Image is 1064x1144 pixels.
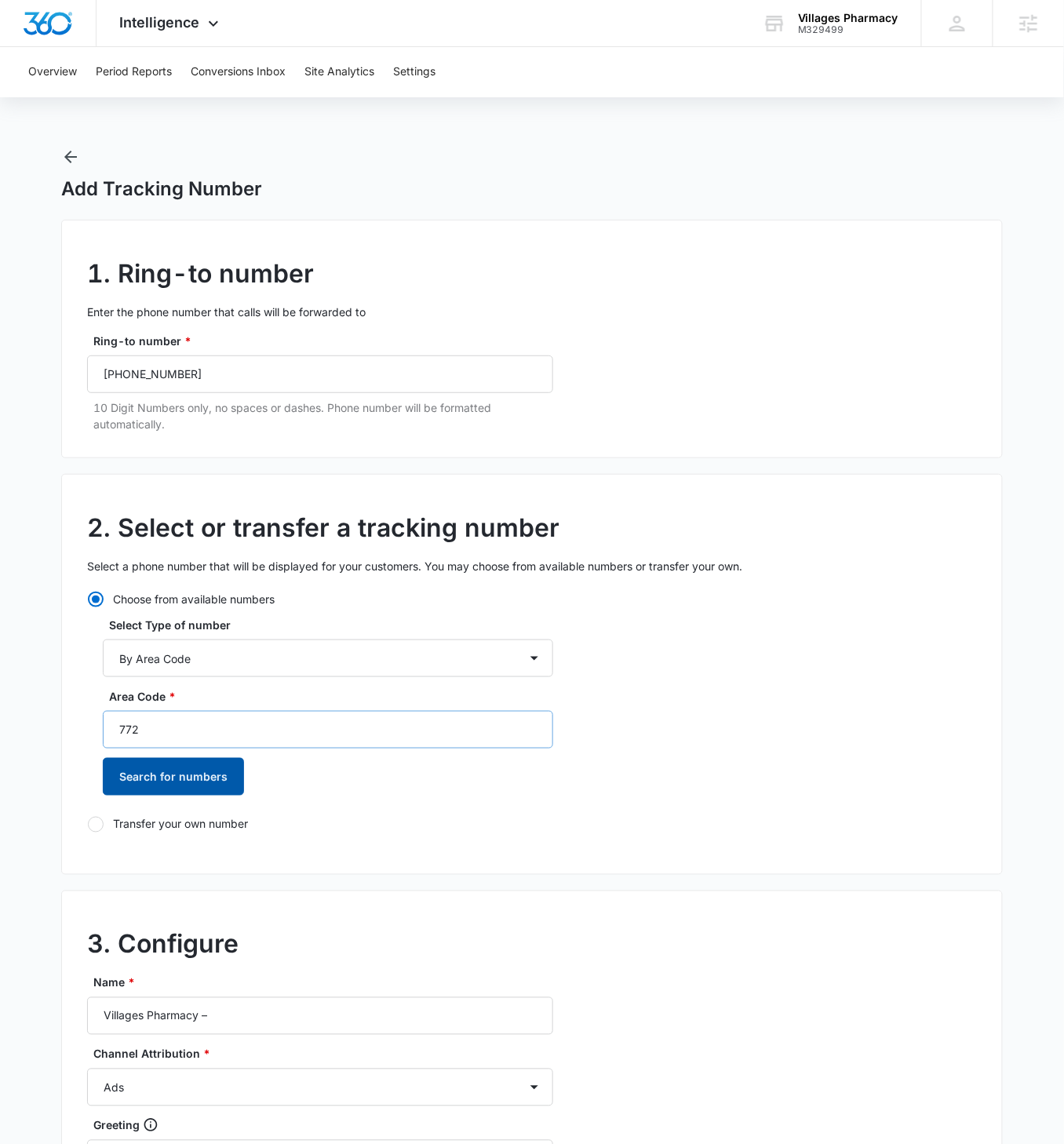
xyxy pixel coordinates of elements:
button: Search for numbers [103,758,244,796]
h2: 2. Select or transfer a tracking number [87,509,977,547]
label: Transfer your own number [87,816,553,832]
label: Ring-to number [93,333,559,349]
p: Select a phone number that will be displayed for your customers. You may choose from available nu... [87,558,977,574]
p: Greeting [93,1117,140,1134]
button: Settings [393,47,435,97]
p: Enter the phone number that calls will be forwarded to [87,304,977,320]
label: Channel Attribution [93,1046,559,1062]
h2: 3. Configure [87,926,977,964]
label: Name [93,975,559,991]
button: Period Reports [96,47,172,97]
span: Intelligence [120,14,200,31]
div: account id [798,24,898,35]
p: 10 Digit Numbers only, no spaces or dashes. Phone number will be formatted automatically. [93,399,553,432]
button: Overview [28,47,77,97]
h1: Add Tracking Number [61,177,262,201]
button: Site Analytics [304,47,374,97]
div: account name [798,12,898,24]
input: (123) 456-7890 [87,355,553,393]
button: Conversions Inbox [191,47,286,97]
label: Choose from available numbers [87,591,553,607]
h2: 1. Ring-to number [87,255,977,293]
label: Area Code [109,688,559,705]
label: Select Type of number [109,617,559,633]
